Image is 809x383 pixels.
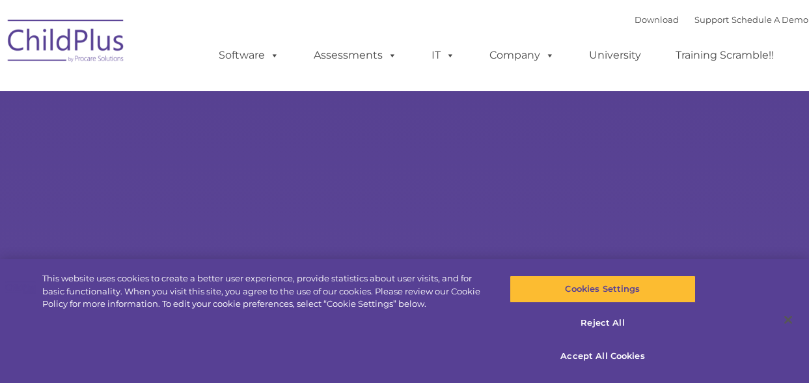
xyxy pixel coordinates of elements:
[694,14,729,25] a: Support
[635,14,808,25] font: |
[510,309,696,337] button: Reject All
[42,272,486,311] div: This website uses cookies to create a better user experience, provide statistics about user visit...
[510,276,696,303] button: Cookies Settings
[663,42,787,68] a: Training Scramble!!
[635,14,679,25] a: Download
[418,42,468,68] a: IT
[301,42,410,68] a: Assessments
[732,14,808,25] a: Schedule A Demo
[206,42,292,68] a: Software
[576,42,654,68] a: University
[476,42,568,68] a: Company
[510,343,696,370] button: Accept All Cookies
[1,10,131,76] img: ChildPlus by Procare Solutions
[774,305,802,334] button: Close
